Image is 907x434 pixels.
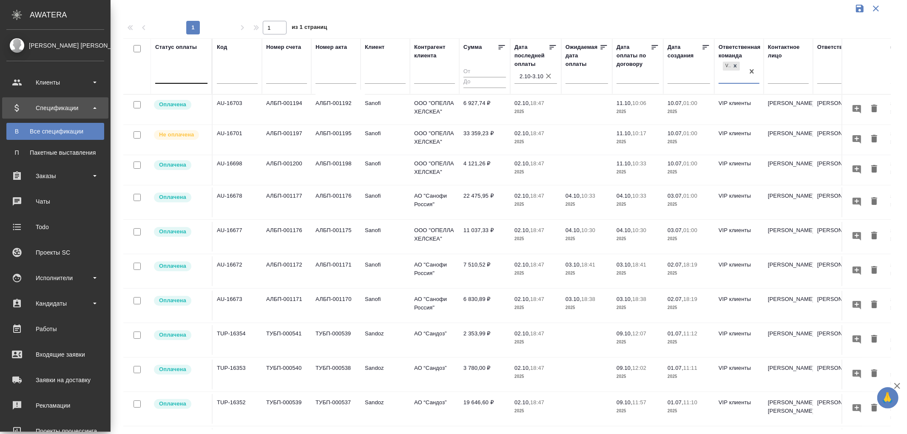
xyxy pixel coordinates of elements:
[159,365,186,374] p: Оплачена
[365,43,384,51] div: Клиент
[2,191,108,212] a: Чаты
[2,395,108,416] a: Рекламации
[668,261,683,268] p: 02.07,
[867,297,881,313] button: Удалить
[365,364,406,372] p: Sandoz
[668,269,710,278] p: 2025
[668,43,702,60] div: Дата создания
[566,193,581,199] p: 04.10,
[617,160,632,167] p: 11.10,
[515,235,557,243] p: 2025
[6,76,104,89] div: Клиенты
[213,256,262,286] td: AU-16672
[213,125,262,155] td: AU-16701
[617,269,659,278] p: 2025
[566,200,608,209] p: 2025
[867,194,881,210] button: Удалить
[311,291,361,321] td: АЛБП-001170
[668,130,683,136] p: 10.07,
[365,261,406,269] p: Sanofi
[159,161,186,169] p: Оплачена
[632,296,646,302] p: 18:38
[311,187,361,217] td: АЛБП-001176
[714,360,764,389] td: VIP клиенты
[213,95,262,125] td: AU-16703
[813,325,862,355] td: [PERSON_NAME]
[6,246,104,259] div: Проекты SC
[30,6,111,23] div: AWATERA
[159,227,186,236] p: Оплачена
[6,272,104,284] div: Исполнители
[668,100,683,106] p: 10.07,
[530,193,544,199] p: 18:47
[852,0,868,17] button: Сохранить фильтры
[213,360,262,389] td: TUP-16353
[515,138,557,146] p: 2025
[459,187,510,217] td: 22 475,95 ₽
[617,407,659,415] p: 2025
[714,256,764,286] td: VIP клиенты
[877,387,898,408] button: 🙏
[617,227,632,233] p: 04.10,
[617,235,659,243] p: 2025
[632,100,646,106] p: 10:06
[515,330,530,337] p: 02.10,
[566,304,608,312] p: 2025
[414,295,455,312] p: АО "Санофи Россия"
[714,291,764,321] td: VIP клиенты
[813,155,862,185] td: [PERSON_NAME]
[668,399,683,406] p: 01.07,
[515,100,530,106] p: 02.10,
[566,261,581,268] p: 03.10,
[365,398,406,407] p: Sandoz
[581,227,595,233] p: 10:30
[632,160,646,167] p: 10:33
[632,130,646,136] p: 10:17
[566,227,581,233] p: 04.10,
[714,325,764,355] td: VIP клиенты
[714,155,764,185] td: VIP клиенты
[530,399,544,406] p: 18:47
[867,101,881,117] button: Удалить
[632,330,646,337] p: 12:07
[530,130,544,136] p: 18:47
[311,155,361,185] td: АЛБП-001198
[311,325,361,355] td: ТУБП-000539
[262,125,311,155] td: АЛБП-001197
[414,159,455,176] p: ООО "ОПЕЛЛА ХЕЛСКЕА"
[515,269,557,278] p: 2025
[414,261,455,278] p: АО "Санофи Россия"
[515,372,557,381] p: 2025
[668,365,683,371] p: 01.07,
[617,372,659,381] p: 2025
[764,256,813,286] td: [PERSON_NAME]
[617,261,632,268] p: 03.10,
[617,200,659,209] p: 2025
[764,291,813,321] td: [PERSON_NAME]
[668,338,710,346] p: 2025
[764,187,813,217] td: [PERSON_NAME]
[668,296,683,302] p: 02.07,
[867,131,881,147] button: Удалить
[262,291,311,321] td: АЛБП-001171
[365,329,406,338] p: Sandoz
[515,399,530,406] p: 02.10,
[262,325,311,355] td: ТУБП-000541
[813,256,862,286] td: [PERSON_NAME]
[262,256,311,286] td: АЛБП-001172
[714,125,764,155] td: VIP клиенты
[463,77,506,88] input: До
[668,200,710,209] p: 2025
[668,407,710,415] p: 2025
[459,394,510,424] td: 19 646,60 ₽
[714,222,764,252] td: VIP клиенты
[11,127,100,136] div: Все спецификации
[530,100,544,106] p: 18:47
[414,398,455,407] p: АО “Сандоз”
[2,242,108,263] a: Проекты SC
[311,394,361,424] td: ТУБП-000537
[213,155,262,185] td: AU-16698
[414,43,455,60] div: Контрагент клиента
[6,170,104,182] div: Заказы
[617,296,632,302] p: 03.10,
